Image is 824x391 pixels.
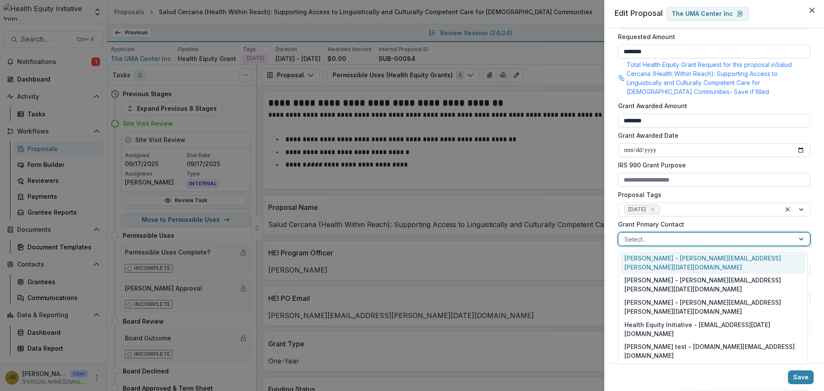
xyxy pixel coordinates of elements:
div: [PERSON_NAME] - [PERSON_NAME][EMAIL_ADDRESS][PERSON_NAME][DATE][DOMAIN_NAME] [620,252,806,274]
label: Requested Amount [618,32,805,41]
div: [PERSON_NAME] test - [DOMAIN_NAME][EMAIL_ADDRESS][DOMAIN_NAME] [620,340,806,362]
p: The UMA Center Inc [672,10,733,18]
button: Save [788,370,814,384]
label: Proposal Tags [618,190,805,199]
div: Health Equity Initiative - [EMAIL_ADDRESS][DATE][DOMAIN_NAME] [620,318,806,340]
button: Close [805,3,819,17]
div: [PERSON_NAME] - [PERSON_NAME][EMAIL_ADDRESS][PERSON_NAME][DATE][DOMAIN_NAME] [620,274,806,296]
p: Total Health Equity Grant Request for this proposal in Salud Cercana (Health Within Reach): Suppo... [627,60,810,96]
label: IRS 990 Grant Purpose [618,161,805,170]
label: Grant Awarded Amount [618,101,805,110]
div: [PERSON_NAME] - [PERSON_NAME][EMAIL_ADDRESS][PERSON_NAME][DATE][DOMAIN_NAME] [620,296,806,318]
label: Grant Primary Contact [618,220,805,229]
span: [DATE] [628,206,646,212]
div: Remove JAN 2026 [648,205,657,214]
label: Grant Awarded Date [618,131,805,140]
a: The UMA Center Inc [666,7,749,21]
span: Edit Proposal [615,9,663,18]
div: Clear selected options [782,204,793,215]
